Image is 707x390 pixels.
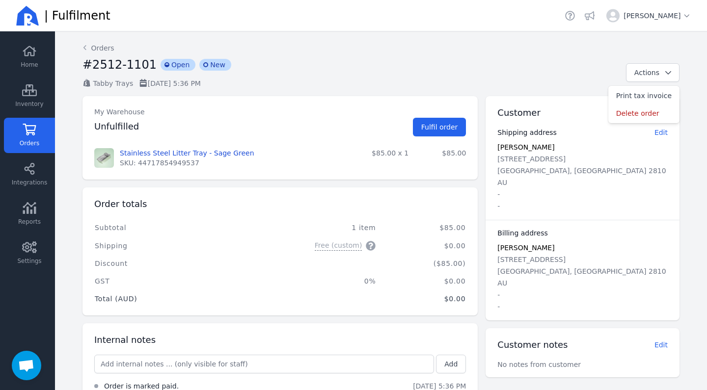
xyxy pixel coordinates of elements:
[497,143,554,151] span: [PERSON_NAME]
[497,190,500,198] span: -
[497,202,500,210] span: -
[497,303,500,311] span: -
[95,355,434,373] input: Add internal notes ... (only visible for staff)
[120,158,199,168] span: SKU: 44717854949537
[383,236,466,255] td: $0.00
[497,228,547,238] h3: Billing address
[93,79,134,87] span: Tabby Trays
[654,128,668,137] button: Edit
[383,272,466,290] td: $0.00
[497,128,557,137] h3: Shipping address
[654,340,668,350] button: Edit
[497,244,554,252] span: [PERSON_NAME]
[199,59,231,71] span: New
[12,351,41,380] div: Open chat
[211,219,383,236] td: 1 item
[497,155,566,163] span: [STREET_ADDRESS]
[383,290,466,308] td: $0.00
[315,240,376,251] button: Free (custom)
[416,144,474,172] td: $85.00
[421,123,458,131] span: Fulfil order
[94,120,139,133] h2: Unfulfilled
[436,355,466,373] button: Add
[94,290,211,308] td: Total (AUD)
[616,91,672,101] span: Print tax invoice
[602,5,695,26] button: [PERSON_NAME]
[44,8,110,24] span: | Fulfilment
[94,197,147,211] h2: Order totals
[444,360,458,368] span: Add
[413,382,466,390] time: [DATE] 5:36 PM
[497,291,500,299] span: -
[497,267,666,287] span: [GEOGRAPHIC_DATA], [GEOGRAPHIC_DATA] 2810 AU
[616,108,672,118] span: Delete order
[15,100,43,108] span: Inventory
[21,61,38,69] span: Home
[94,148,114,168] img: Stainless Steel Litter Tray - Sage Green
[626,63,680,82] button: Actions
[497,361,581,368] span: No notes from customer
[497,106,540,120] h2: Customer
[497,256,566,263] span: [STREET_ADDRESS]
[139,78,201,88] p: [DATE] 5:36 PM
[16,4,39,27] img: Ricemill Logo
[94,272,211,290] td: GST
[654,129,668,136] span: Edit
[120,148,254,158] a: Stainless Steel Litter Tray - Sage Green
[82,43,114,53] a: Orders
[211,272,383,290] td: 0%
[497,167,666,186] span: [GEOGRAPHIC_DATA], [GEOGRAPHIC_DATA] 2810 AU
[94,255,211,272] td: Discount
[18,218,41,226] span: Reports
[20,139,39,147] span: Orders
[413,118,466,136] button: Fulfil order
[94,236,211,255] td: Shipping
[497,338,568,352] h2: Customer notes
[82,57,157,73] h2: #2512-1101
[94,219,211,236] td: Subtotal
[654,341,668,349] span: Edit
[17,257,41,265] span: Settings
[624,11,691,21] span: [PERSON_NAME]
[94,333,156,347] h2: Internal notes
[634,69,659,77] span: Actions
[12,179,47,186] span: Integrations
[315,240,362,251] span: Free (custom)
[94,108,145,116] span: My Warehouse
[383,255,466,272] td: ($85.00)
[161,59,195,71] span: Open
[340,144,416,172] td: $85.00 x 1
[383,219,466,236] td: $85.00
[563,9,577,23] a: Helpdesk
